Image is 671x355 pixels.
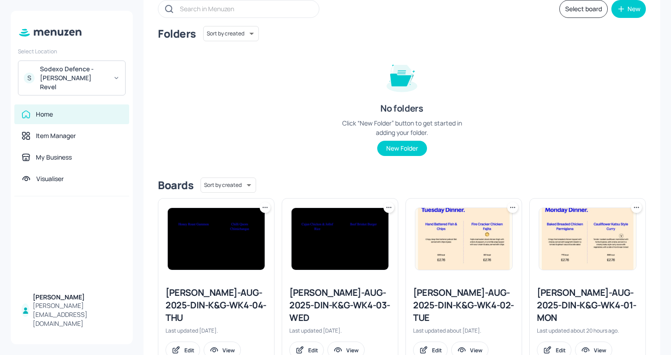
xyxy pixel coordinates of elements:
[627,6,640,12] div: New
[36,110,53,119] div: Home
[346,346,359,354] div: View
[158,26,196,41] div: Folders
[377,141,427,156] button: New Folder
[180,2,310,15] input: Search in Menuzen
[537,327,638,334] div: Last updated about 20 hours ago.
[556,346,566,354] div: Edit
[380,102,423,115] div: No folders
[222,346,235,354] div: View
[33,301,122,328] div: [PERSON_NAME][EMAIL_ADDRESS][DOMAIN_NAME]
[203,25,259,43] div: Sort by created
[36,174,64,183] div: Visualiser
[470,346,483,354] div: View
[289,286,391,324] div: [PERSON_NAME]-AUG-2025-DIN-K&G-WK4-03-WED
[24,73,35,83] div: S
[18,48,126,55] div: Select Location
[36,153,72,162] div: My Business
[40,65,108,91] div: Sodexo Defence - [PERSON_NAME] Revel
[184,346,194,354] div: Edit
[415,208,512,270] img: 2025-08-19-17556189706558pcgu2djqfd.jpeg
[308,346,318,354] div: Edit
[335,118,469,137] div: Click “New Folder” button to get started in adding your folder.
[539,208,636,270] img: 2025-10-09-1760025231112dpyzufzwjbr.jpeg
[432,346,442,354] div: Edit
[537,286,638,324] div: [PERSON_NAME]-AUG-2025-DIN-K&G-WK4-01-MON
[166,286,267,324] div: [PERSON_NAME]-AUG-2025-DIN-K&G-WK4-04-THU
[413,327,514,334] div: Last updated about [DATE].
[594,346,606,354] div: View
[36,131,76,140] div: Item Manager
[200,176,256,194] div: Sort by created
[166,327,267,334] div: Last updated [DATE].
[33,293,122,302] div: [PERSON_NAME]
[158,178,193,192] div: Boards
[168,208,265,270] img: 2025-09-12-175767547619474ci41sbswy.jpeg
[379,54,424,99] img: folder-empty
[292,208,388,270] img: 2025-09-12-175767525139605ch8fcinlgk.jpeg
[413,286,514,324] div: [PERSON_NAME]-AUG-2025-DIN-K&G-WK4-02-TUE
[289,327,391,334] div: Last updated [DATE].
